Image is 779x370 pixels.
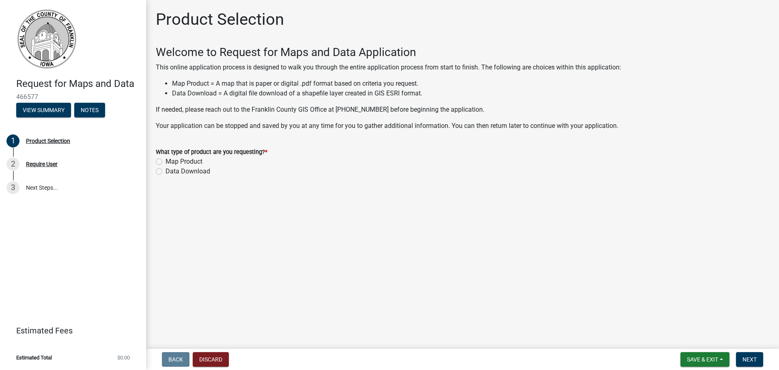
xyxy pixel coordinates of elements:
[117,355,130,360] span: $0.00
[193,352,229,367] button: Discard
[742,356,757,363] span: Next
[156,63,769,72] p: This online application process is designed to walk you through the entire application process fr...
[162,352,189,367] button: Back
[156,121,769,131] p: Your application can be stopped and saved by you at any time for you to gather additional informa...
[680,352,730,367] button: Save & Exit
[74,103,105,117] button: Notes
[156,10,284,29] h1: Product Selection
[6,181,19,194] div: 3
[156,105,769,115] p: If needed, please reach out to the Franklin County GIS Office at [PHONE_NUMBER] before beginning ...
[156,45,769,59] h3: Welcome to Request for Maps and Data Application
[26,138,70,144] div: Product Selection
[687,356,718,363] span: Save & Exit
[172,89,769,98] li: Data Download = A digital file download of a shapefile layer created in GIS ESRI format.
[168,356,183,363] span: Back
[166,167,210,176] label: Data Download
[16,93,130,101] span: 466577
[6,134,19,147] div: 1
[6,322,133,339] a: Estimated Fees
[156,149,267,155] label: What type of product are you requesting?
[74,107,105,114] wm-modal-confirm: Notes
[16,78,140,90] h4: Request for Maps and Data
[16,107,71,114] wm-modal-confirm: Summary
[736,352,763,367] button: Next
[172,79,769,89] li: Map Product = A map that is paper or digital .pdf format based on criteria you request.
[16,355,52,360] span: Estimated Total
[16,103,71,117] button: View Summary
[26,161,58,167] div: Require User
[16,9,77,69] img: Franklin County, Iowa
[166,157,202,167] label: Map Product
[6,158,19,171] div: 2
